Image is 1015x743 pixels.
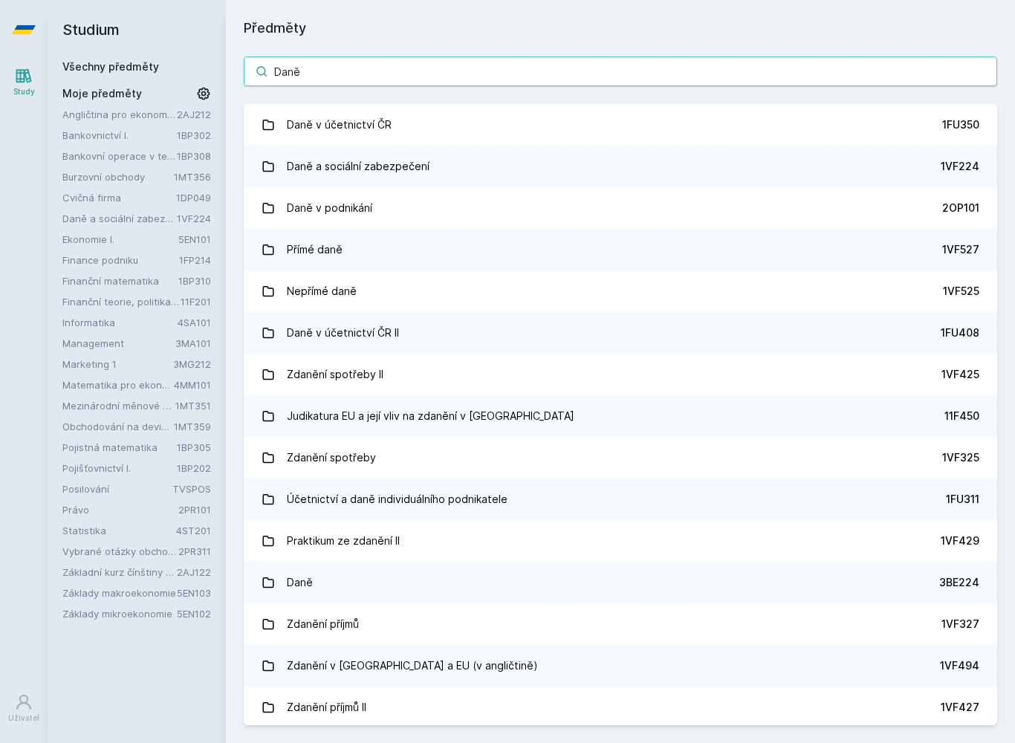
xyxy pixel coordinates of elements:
a: Praktikum ze zdanění II 1VF429 [244,520,997,562]
a: Nepřímé daně 1VF525 [244,270,997,312]
div: Daně v účetnictví ČR [287,110,392,140]
div: 1FU350 [942,117,979,132]
div: Daně [287,568,313,597]
input: Název nebo ident předmětu… [244,56,997,86]
a: Vybrané otázky obchodního práva [62,544,178,559]
a: Pojišťovnictví I. [62,461,177,476]
a: 1FP214 [179,254,211,266]
div: 1FU311 [946,492,979,507]
a: 2PR101 [178,504,211,516]
a: 1BP308 [177,150,211,162]
a: 1MT359 [174,421,211,432]
a: 5EN103 [177,587,211,599]
div: 1VF427 [941,700,979,715]
div: Zdanění spotřeby II [287,360,383,389]
a: Posilování [62,481,172,496]
a: 3MG212 [173,358,211,370]
a: 2PR311 [178,545,211,557]
a: Daně v účetnictví ČR 1FU350 [244,104,997,146]
div: Zdanění příjmů [287,609,359,639]
a: Bankovní operace v teorii a praxi [62,149,177,163]
a: Právo [62,502,178,517]
div: Study [13,86,35,97]
a: Všechny předměty [62,60,159,73]
a: Daně v účetnictví ČR II 1FU408 [244,312,997,354]
div: Přímé daně [287,235,343,265]
a: Finanční matematika [62,273,178,288]
div: Daně v podnikání [287,193,372,223]
a: 1BP310 [178,275,211,287]
a: Zdanění příjmů 1VF327 [244,603,997,645]
div: 1VF525 [943,284,979,299]
a: Základní kurz čínštiny B (A1) [62,565,177,580]
a: 2AJ212 [177,108,211,120]
a: 1BP302 [177,129,211,141]
a: Zdanění spotřeby II 1VF425 [244,354,997,395]
a: Angličtina pro ekonomická studia 2 (B2/C1) [62,107,177,122]
a: Daně a sociální zabezpečení 1VF224 [244,146,997,187]
a: Zdanění spotřeby 1VF325 [244,437,997,478]
div: 1VF494 [940,658,979,673]
a: Daně v podnikání 2OP101 [244,187,997,229]
a: Zdanění příjmů II 1VF427 [244,687,997,728]
div: Účetnictví a daně individuálního podnikatele [287,484,507,514]
a: Statistika [62,523,176,538]
a: TVSPOS [172,483,211,495]
a: Daně a sociální zabezpečení [62,211,177,226]
a: Pojistná matematika [62,440,177,455]
a: Daně 3BE224 [244,562,997,603]
a: Obchodování na devizovém trhu [62,419,174,434]
a: 4ST201 [176,525,211,536]
a: 1MT356 [174,171,211,183]
a: Účetnictví a daně individuálního podnikatele 1FU311 [244,478,997,520]
a: Cvičná firma [62,190,176,205]
div: 2OP101 [942,201,979,215]
div: 1VF327 [941,617,979,632]
a: Burzovní obchody [62,169,174,184]
div: 1VF527 [942,242,979,257]
div: Uživatel [8,713,39,724]
a: 5EN101 [178,233,211,245]
div: 1FU408 [941,325,979,340]
a: 1BP305 [177,441,211,453]
div: 1VF325 [942,450,979,465]
div: 11F450 [944,409,979,424]
div: Zdanění v [GEOGRAPHIC_DATA] a EU (v angličtině) [287,651,538,681]
div: 3BE224 [939,575,979,590]
a: Management [62,336,175,351]
div: 1VF425 [941,367,979,382]
a: Finanční teorie, politika a instituce [62,294,181,309]
div: Daně v účetnictví ČR II [287,318,399,348]
a: 1VF224 [177,212,211,224]
div: Zdanění spotřeby [287,443,376,473]
a: Finance podniku [62,253,179,267]
div: 1VF224 [941,159,979,174]
div: Praktikum ze zdanění II [287,526,400,556]
a: 4SA101 [178,317,211,328]
a: 11F201 [181,296,211,308]
a: Zdanění v [GEOGRAPHIC_DATA] a EU (v angličtině) 1VF494 [244,645,997,687]
div: Zdanění příjmů II [287,692,366,722]
a: Informatika [62,315,178,330]
a: 3MA101 [175,337,211,349]
a: 5EN102 [177,608,211,620]
a: 2AJ122 [177,566,211,578]
a: Marketing 1 [62,357,173,371]
a: Matematika pro ekonomy [62,377,174,392]
a: Základy makroekonomie [62,585,177,600]
a: 1MT351 [175,400,211,412]
span: Moje předměty [62,86,142,101]
div: Judikatura EU a její vliv na zdanění v [GEOGRAPHIC_DATA] [287,401,574,431]
a: 1BP202 [177,462,211,474]
a: Uživatel [3,686,45,731]
a: 1DP049 [176,192,211,204]
a: Ekonomie I. [62,232,178,247]
h1: Předměty [244,18,997,39]
a: Study [3,59,45,105]
a: Základy mikroekonomie [62,606,177,621]
a: Bankovnictví I. [62,128,177,143]
a: Přímé daně 1VF527 [244,229,997,270]
div: Nepřímé daně [287,276,357,306]
div: 1VF429 [941,533,979,548]
a: 4MM101 [174,379,211,391]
